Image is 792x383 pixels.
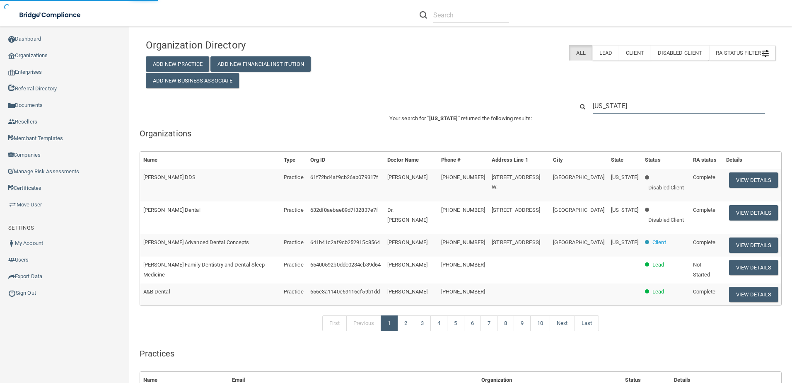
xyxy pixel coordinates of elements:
span: [US_STATE] [611,174,638,180]
span: [PERSON_NAME] Advanced Dental Concepts [143,239,249,245]
th: State [608,152,642,169]
span: [PERSON_NAME] [387,262,427,268]
a: 6 [464,315,481,331]
img: icon-documents.8dae5593.png [8,102,15,109]
a: 8 [497,315,514,331]
a: 4 [430,315,447,331]
a: Last [575,315,599,331]
span: 656e3a1140e69116cf59b1dd [310,288,380,295]
button: View Details [729,205,778,221]
p: Lead [652,287,664,297]
span: A&B Dental [143,288,170,295]
span: Practice [284,262,304,268]
button: Add New Practice [146,56,210,72]
img: icon-export.b9366987.png [8,273,15,280]
span: Practice [284,174,304,180]
span: Complete [693,239,716,245]
p: Lead [652,260,664,270]
span: Complete [693,288,716,295]
h4: Organization Directory [146,40,348,51]
span: [PERSON_NAME] [387,239,427,245]
img: icon-filter@2x.21656d0b.png [762,50,769,57]
button: Add New Financial Institution [210,56,311,72]
th: City [550,152,608,169]
th: Phone # [438,152,488,169]
th: Address Line 1 [488,152,550,169]
span: [PHONE_NUMBER] [441,207,485,213]
input: Search [593,98,765,114]
span: [GEOGRAPHIC_DATA] [553,207,604,213]
th: Name [140,152,280,169]
span: [STREET_ADDRESS] [492,239,540,245]
span: [PHONE_NUMBER] [441,288,485,295]
img: ic_reseller.de258add.png [8,119,15,125]
span: 65400592b0ddc0234cb39d64 [310,262,381,268]
span: Practice [284,288,304,295]
a: 9 [514,315,531,331]
h5: Practices [140,349,782,358]
button: View Details [729,172,778,188]
img: briefcase.64adab9b.png [8,201,17,209]
th: Type [280,152,307,169]
a: First [322,315,347,331]
a: 1 [381,315,398,331]
a: 10 [530,315,550,331]
button: View Details [729,238,778,253]
a: 3 [414,315,431,331]
span: [PHONE_NUMBER] [441,262,485,268]
img: enterprise.0d942306.png [8,70,15,75]
a: Next [550,315,575,331]
span: [GEOGRAPHIC_DATA] [553,174,604,180]
label: Disabled Client [651,45,709,61]
a: 5 [447,315,464,331]
span: Complete [693,174,716,180]
label: Lead [592,45,619,61]
th: Doctor Name [384,152,438,169]
span: [PHONE_NUMBER] [441,239,485,245]
h5: Organizations [140,129,782,138]
p: Your search for " " returned the following results: [140,114,782,124]
label: SETTINGS [8,223,34,233]
span: [US_STATE] [429,115,458,121]
button: View Details [729,287,778,302]
p: Disabled Client [648,183,684,193]
span: [PHONE_NUMBER] [441,174,485,180]
span: [PERSON_NAME] [387,174,427,180]
span: [PERSON_NAME] [387,288,427,295]
label: Client [619,45,651,61]
span: Practice [284,207,304,213]
span: RA Status Filter [716,50,769,56]
span: Not Started [693,262,710,278]
img: ic-search.3b580494.png [420,11,427,19]
button: Add New Business Associate [146,73,239,88]
img: ic_user_dark.df1a06c3.png [8,240,15,247]
p: Client [652,238,666,247]
img: ic_power_dark.7ecde6b1.png [8,289,16,297]
img: ic_dashboard_dark.d01f4a41.png [8,36,15,43]
th: Org ID [307,152,384,169]
span: 61f72bd4af9cb26ab079317f [310,174,378,180]
button: View Details [729,260,778,275]
th: Status [642,152,690,169]
span: Practice [284,239,304,245]
span: 632df0aebae89d7f32837e7f [310,207,378,213]
span: [US_STATE] [611,207,638,213]
span: Dr. [PERSON_NAME] [387,207,427,223]
a: Previous [346,315,381,331]
input: Search [433,7,509,23]
span: [PERSON_NAME] Family Dentistry and Dental Sleep Medicine [143,262,265,278]
span: 641b41c2af9cb252915c8564 [310,239,380,245]
img: icon-users.e205127d.png [8,257,15,263]
label: All [569,45,592,61]
span: [STREET_ADDRESS] W. [492,174,540,190]
span: [US_STATE] [611,239,638,245]
img: bridge_compliance_login_screen.278c3ca4.svg [12,7,89,24]
span: [STREET_ADDRESS] [492,207,540,213]
span: Complete [693,207,716,213]
th: RA status [690,152,723,169]
span: [PERSON_NAME] DDS [143,174,196,180]
span: [PERSON_NAME] Dental [143,207,200,213]
img: organization-icon.f8decf85.png [8,53,15,59]
p: Disabled Client [648,215,684,225]
a: 2 [397,315,414,331]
